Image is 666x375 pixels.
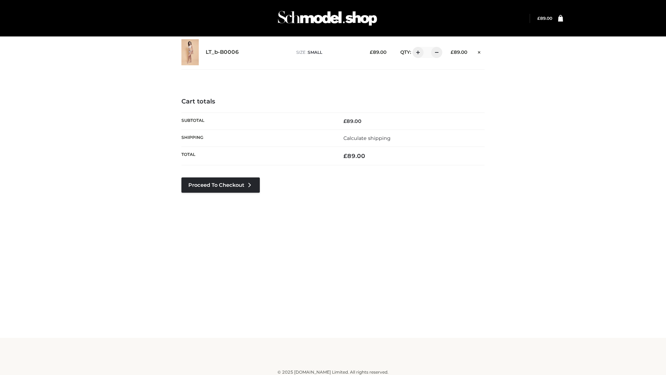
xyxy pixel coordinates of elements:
h4: Cart totals [181,98,485,106]
span: £ [343,152,347,159]
th: Total [181,147,333,165]
bdi: 89.00 [451,49,467,55]
bdi: 89.00 [343,118,361,124]
th: Subtotal [181,112,333,130]
img: Schmodel Admin 964 [275,5,379,32]
span: SMALL [308,50,322,55]
a: Proceed to Checkout [181,177,260,193]
a: Remove this item [474,47,485,56]
div: QTY: [393,47,440,58]
th: Shipping [181,130,333,147]
a: Calculate shipping [343,135,391,141]
bdi: 89.00 [537,16,552,21]
bdi: 89.00 [370,49,386,55]
span: £ [370,49,373,55]
a: £89.00 [537,16,552,21]
span: £ [537,16,540,21]
p: size : [296,49,359,56]
bdi: 89.00 [343,152,365,159]
a: LT_b-B0006 [206,49,239,56]
span: £ [343,118,347,124]
span: £ [451,49,454,55]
